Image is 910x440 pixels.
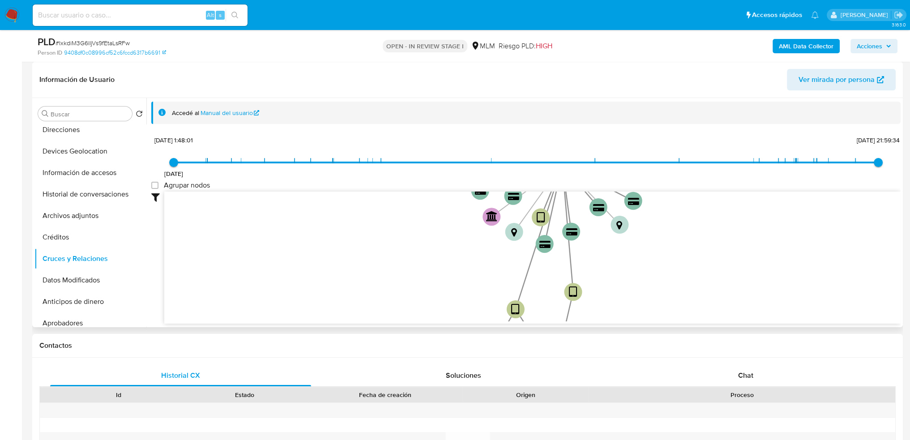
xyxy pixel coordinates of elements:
span: 3.163.0 [891,21,906,28]
button: Cruces y Relaciones [34,248,146,269]
a: Manual del usuario [201,109,260,117]
button: Devices Geolocation [34,141,146,162]
button: Información de accesos [34,162,146,184]
h1: Contactos [39,341,896,350]
span: Ver mirada por persona [799,69,875,90]
div: Id [62,390,175,399]
span: Historial CX [161,370,200,380]
button: Datos Modificados [34,269,146,291]
span: Acciones [857,39,882,53]
p: loui.hernandezrodriguez@mercadolibre.com.mx [840,11,891,19]
button: Direcciones [34,119,146,141]
button: Ver mirada por persona [787,69,896,90]
span: Agrupar nodos [164,181,210,190]
button: Historial de conversaciones [34,184,146,205]
span: Riesgo PLD: [499,41,552,51]
text:  [628,197,639,205]
div: MLM [471,41,495,51]
text:  [566,228,577,236]
a: 9408df0c08996cf52c6fccd6317b6691 [64,49,166,57]
div: Estado [188,390,302,399]
span: [DATE] 1:48:01 [154,136,193,145]
span: [DATE] [164,169,184,178]
span: [DATE] 21:59:34 [857,136,900,145]
text:  [539,240,551,249]
button: Créditos [34,226,146,248]
button: Acciones [850,39,897,53]
input: Agrupar nodos [151,182,158,189]
span: # IxkdiM3G6lIjVs9fEtaLsRFw [56,38,130,47]
span: s [219,11,222,19]
div: Fecha de creación [314,390,456,399]
a: Salir [894,10,903,20]
b: PLD [38,34,56,49]
b: Person ID [38,49,62,57]
span: Accedé al [172,109,199,117]
button: Aprobadores [34,312,146,334]
span: Chat [738,370,753,380]
h1: Información de Usuario [39,75,115,84]
b: AML Data Collector [779,39,833,53]
span: Soluciones [445,370,481,380]
text:  [511,303,520,316]
input: Buscar [51,110,128,118]
input: Buscar usuario o caso... [33,9,248,21]
text:  [616,220,622,230]
text:  [508,192,519,201]
text:  [486,211,498,222]
text:  [475,187,486,196]
text:  [511,227,517,237]
button: Buscar [42,110,49,117]
a: Notificaciones [811,11,819,19]
button: Volver al orden por defecto [136,110,143,120]
span: HIGH [536,41,552,51]
text:  [536,211,545,224]
div: Origen [469,390,582,399]
span: Alt [207,11,214,19]
p: OPEN - IN REVIEW STAGE I [383,40,467,52]
text:  [569,286,577,299]
button: Archivos adjuntos [34,205,146,226]
button: search-icon [226,9,244,21]
button: Anticipos de dinero [34,291,146,312]
text:  [593,204,604,212]
span: Accesos rápidos [752,10,802,20]
button: AML Data Collector [773,39,840,53]
div: Proceso [595,390,889,399]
